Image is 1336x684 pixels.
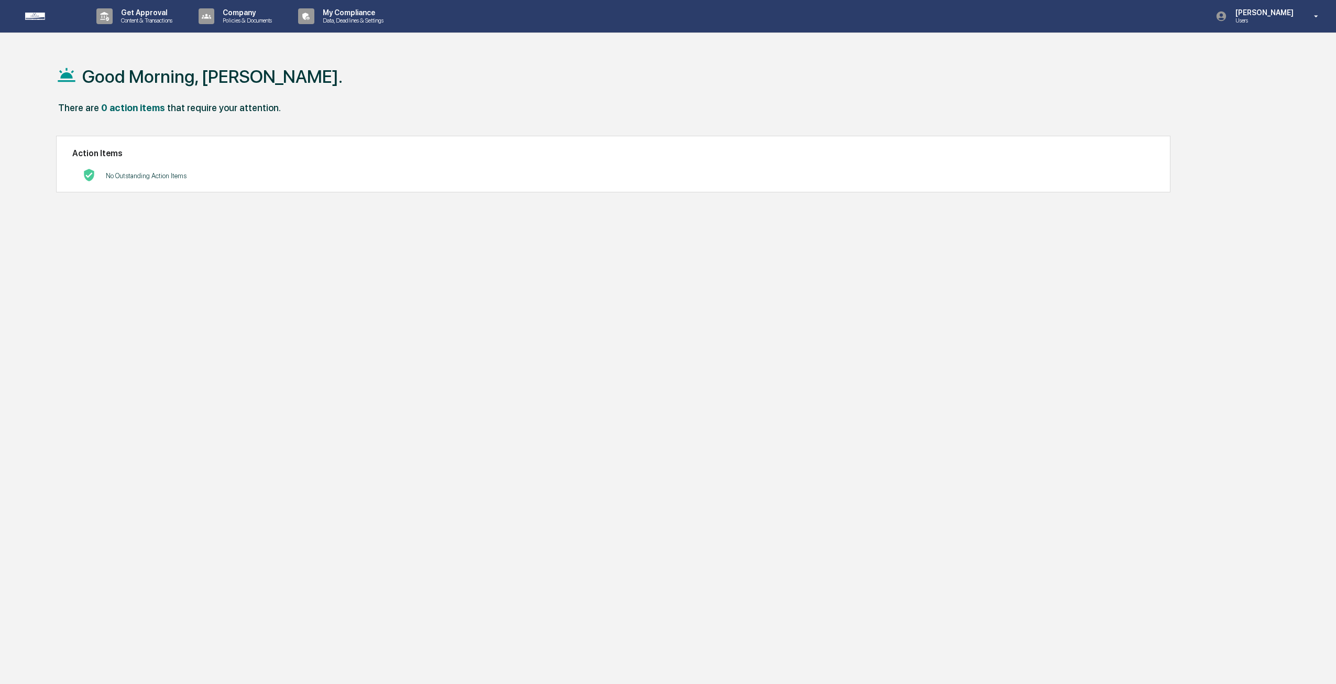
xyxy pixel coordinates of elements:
p: Users [1227,17,1299,24]
p: Content & Transactions [113,17,178,24]
div: that require your attention. [167,102,281,113]
p: No Outstanding Action Items [106,172,187,180]
p: Get Approval [113,8,178,17]
h2: Action Items [72,148,1155,158]
p: Company [214,8,277,17]
img: No Actions logo [83,169,95,181]
p: My Compliance [314,8,389,17]
img: logo [25,13,75,20]
p: Data, Deadlines & Settings [314,17,389,24]
h1: Good Morning, [PERSON_NAME]. [82,66,343,87]
p: Policies & Documents [214,17,277,24]
p: [PERSON_NAME] [1227,8,1299,17]
div: There are [58,102,99,113]
div: 0 action items [101,102,165,113]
